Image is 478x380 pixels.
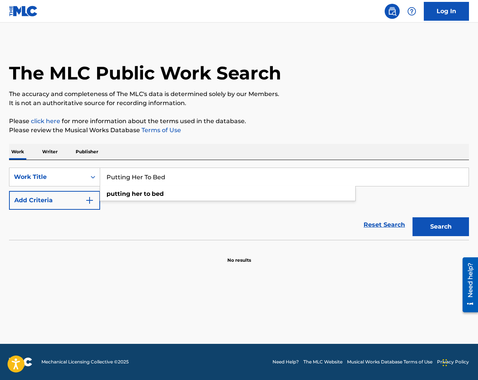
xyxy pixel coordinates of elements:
p: No results [227,248,251,264]
h1: The MLC Public Work Search [9,62,281,84]
a: The MLC Website [303,359,343,365]
img: logo [9,357,32,366]
div: Drag [443,351,447,374]
strong: bed [152,190,164,197]
a: Reset Search [360,217,409,233]
p: Please for more information about the terms used in the database. [9,117,469,126]
button: Search [413,217,469,236]
a: Terms of Use [140,127,181,134]
a: Log In [424,2,469,21]
a: Musical Works Database Terms of Use [347,359,432,365]
div: Help [404,4,419,19]
iframe: Resource Center [457,254,478,316]
div: Work Title [14,172,82,182]
img: 9d2ae6d4665cec9f34b9.svg [85,196,94,205]
img: help [407,7,416,16]
img: MLC Logo [9,6,38,17]
span: Mechanical Licensing Collective © 2025 [41,359,129,365]
strong: to [144,190,150,197]
p: It is not an authoritative source for recording information. [9,99,469,108]
a: click here [31,118,60,125]
form: Search Form [9,168,469,240]
p: Publisher [73,144,100,160]
iframe: Chat Widget [440,344,478,380]
strong: her [132,190,142,197]
a: Need Help? [272,359,299,365]
p: Please review the Musical Works Database [9,126,469,135]
button: Add Criteria [9,191,100,210]
img: search [388,7,397,16]
strong: putting [107,190,130,197]
p: Work [9,144,26,160]
a: Privacy Policy [437,359,469,365]
a: Public Search [385,4,400,19]
p: The accuracy and completeness of The MLC's data is determined solely by our Members. [9,90,469,99]
p: Writer [40,144,60,160]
